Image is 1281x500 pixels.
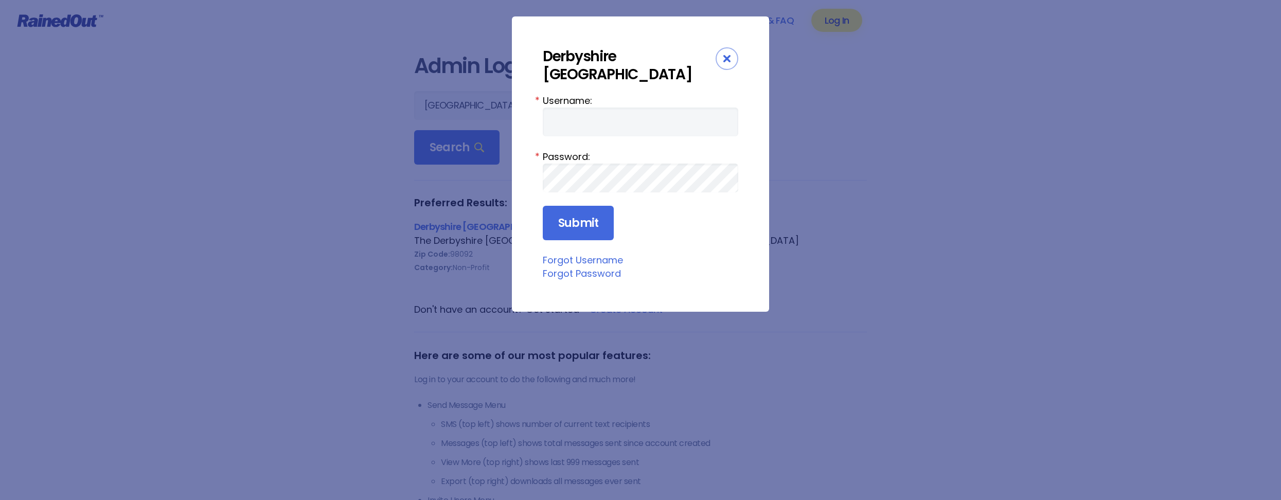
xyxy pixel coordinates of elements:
[543,47,716,83] div: Derbyshire [GEOGRAPHIC_DATA]
[543,254,623,266] a: Forgot Username
[543,150,738,164] label: Password:
[543,206,614,241] input: Submit
[543,94,738,108] label: Username:
[716,47,738,70] div: Close
[543,267,621,280] a: Forgot Password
